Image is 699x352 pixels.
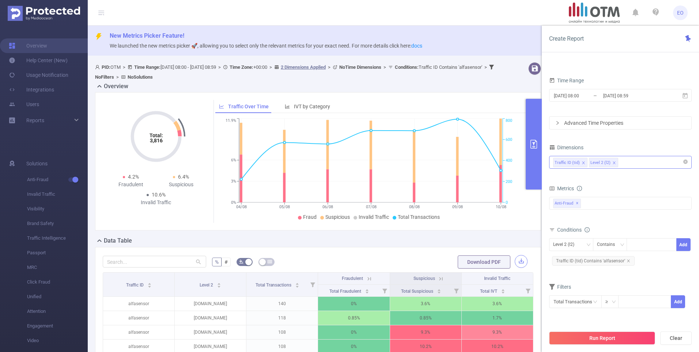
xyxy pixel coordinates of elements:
button: Add [676,238,691,251]
span: Anti-Fraud [553,199,581,208]
tspan: 6% [231,158,236,163]
tspan: 600 [506,137,512,142]
i: icon: close [612,161,616,165]
p: 140 [246,297,318,311]
span: New Metrics Picker Feature! [110,32,184,39]
span: > [267,64,274,70]
i: icon: caret-up [501,288,505,290]
button: Add [671,295,685,308]
p: alfasensor [103,325,174,339]
i: icon: down [666,304,669,306]
div: Sort [295,282,299,286]
i: Filter menu [523,285,533,296]
span: Engagement [27,319,88,333]
span: Suspicious [413,276,435,281]
div: Level 2 (l2) [590,158,611,168]
span: Reports [26,117,44,123]
i: icon: caret-up [295,282,299,284]
span: Decrease Value [663,302,671,308]
h2: Overview [104,82,128,91]
div: Contains [597,239,620,251]
p: 0% [318,325,389,339]
p: 1.7% [462,311,533,325]
span: OTM [DATE] 08:00 - [DATE] 08:59 +00:00 [95,64,496,80]
tspan: 04/08 [236,205,246,209]
span: > [121,64,128,70]
p: 9.3% [390,325,461,339]
b: No Filters [95,74,114,80]
tspan: 400 [506,158,512,163]
p: 3.6% [462,297,533,311]
span: Total Fraudulent [329,289,362,294]
div: Sort [437,288,441,292]
i: icon: close-circle [683,160,688,164]
tspan: 05/08 [279,205,290,209]
i: icon: caret-down [295,285,299,287]
span: Invalid Traffic [359,214,389,220]
p: [DOMAIN_NAME] [175,325,246,339]
i: icon: user [95,65,102,70]
div: icon: rightAdvanced Time Properties [549,117,691,129]
span: Total Suspicious [401,289,434,294]
span: Click Fraud [27,275,88,289]
i: icon: bg-colors [239,259,243,264]
tspan: 200 [506,179,512,184]
i: icon: line-chart [219,104,224,109]
span: Invalid Traffic [484,276,510,281]
i: Filter menu [379,285,390,296]
span: > [216,64,223,70]
u: 2 Dimensions Applied [281,64,326,70]
span: Level 2 [200,282,214,288]
span: We launched the new metrics picker 🚀, allowing you to select only the relevant metrics for your e... [110,43,422,49]
span: Total IVT [480,289,498,294]
i: icon: caret-up [365,288,369,290]
p: 0% [318,297,389,311]
span: Video [27,333,88,348]
div: Sort [217,282,221,286]
span: Unified [27,289,88,304]
a: Help Center (New) [9,53,68,68]
p: [DOMAIN_NAME] [175,311,246,325]
div: Suspicious [156,181,207,188]
span: Metrics [549,186,574,191]
div: Invalid Traffic [131,199,181,206]
i: icon: caret-up [147,282,151,284]
tspan: 09/08 [452,205,463,209]
b: Time Range: [134,64,160,70]
input: Start date [553,91,612,101]
span: Dimensions [549,145,583,150]
tspan: Total: [149,132,163,138]
li: Traffic ID (tid) [553,158,587,167]
div: Sort [147,282,152,286]
i: icon: table [268,259,272,264]
input: End date [602,91,662,101]
i: icon: down [612,300,616,305]
span: > [482,64,489,70]
span: Total Transactions [256,282,292,288]
div: Fraudulent [106,181,156,188]
input: Search... [103,256,206,267]
tspan: 07/08 [366,205,376,209]
i: icon: caret-up [217,282,221,284]
span: Anti-Fraud [27,172,88,187]
span: 4.2% [128,174,139,180]
i: Filter menu [307,273,318,296]
i: icon: down [620,243,624,248]
span: Traffic ID [126,282,145,288]
li: Level 2 (l2) [589,158,618,167]
i: icon: bar-chart [285,104,290,109]
span: Increase Value [663,296,671,302]
tspan: 06/08 [322,205,333,209]
span: Solutions [26,156,48,171]
span: Passport [27,246,88,260]
div: Level 2 (l2) [553,239,579,251]
span: Attention [27,304,88,319]
i: icon: close [582,161,585,165]
tspan: 0% [231,200,236,205]
b: Time Zone: [230,64,253,70]
a: Usage Notification [9,68,68,82]
span: Total Transactions [398,214,440,220]
span: Time Range [549,78,584,83]
tspan: 0 [506,200,508,205]
span: > [381,64,388,70]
